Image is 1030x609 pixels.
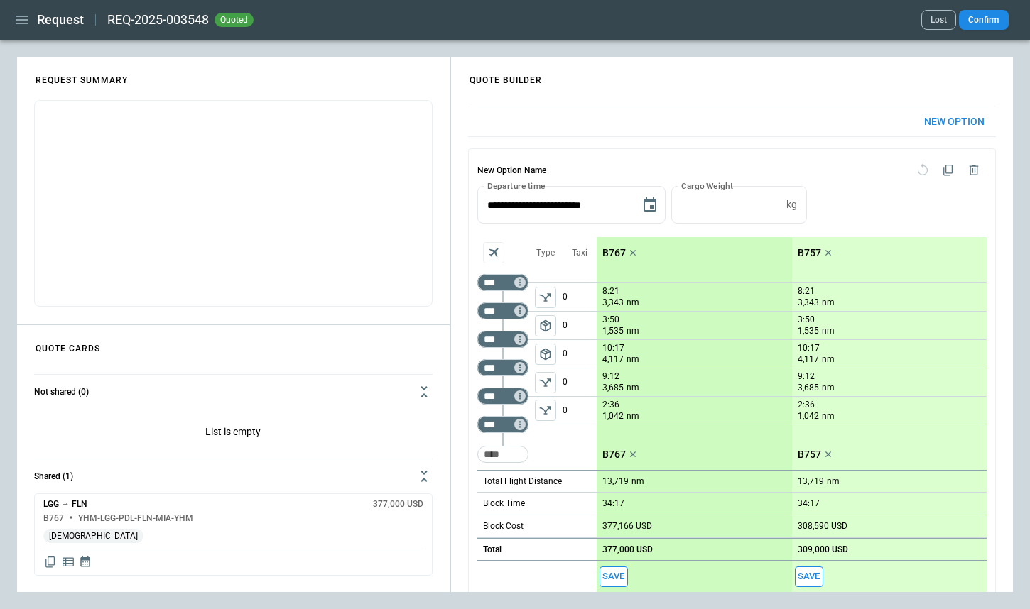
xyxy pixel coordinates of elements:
[34,409,433,459] div: Not shared (0)
[483,545,502,554] h6: Total
[535,372,556,393] span: Type of sector
[602,382,624,394] p: 3,685
[602,343,624,353] p: 10:17
[477,302,528,319] div: Not found
[535,344,556,365] span: Type of sector
[563,283,597,311] p: 0
[34,375,433,409] button: Not shared (0)
[798,371,815,382] p: 9:12
[373,500,423,509] h6: 377,000 USD
[572,247,587,259] p: Taxi
[37,11,84,28] h1: Request
[602,353,624,366] p: 4,117
[535,400,556,421] button: left aligned
[798,382,819,394] p: 3,685
[483,520,524,532] p: Block Cost
[631,476,644,488] p: nm
[602,314,619,325] p: 3:50
[795,566,823,587] button: Save
[627,325,639,337] p: nm
[602,371,619,382] p: 9:12
[483,476,562,488] p: Total Flight Distance
[602,297,624,309] p: 3,343
[602,449,626,461] p: B767
[681,180,733,192] label: Cargo Weight
[627,410,639,422] p: nm
[535,400,556,421] span: Type of sector
[34,388,89,397] h6: Not shared (0)
[477,359,528,376] div: Not found
[34,493,433,576] div: Not shared (0)
[535,287,556,308] button: left aligned
[535,344,556,365] button: left aligned
[798,410,819,422] p: 1,042
[18,329,117,361] h4: QUOTE CARDS
[798,498,820,509] p: 34:17
[602,498,624,509] p: 34:17
[43,555,58,569] span: Copy quote content
[477,446,528,463] div: Too short
[822,297,835,309] p: nm
[798,314,815,325] p: 3:50
[535,287,556,308] span: Type of sector
[34,472,73,481] h6: Shared (1)
[34,459,433,493] button: Shared (1)
[61,555,75,569] span: Display detailed quote content
[798,297,819,309] p: 3,343
[827,476,840,488] p: nm
[602,476,629,487] p: 13,719
[600,566,628,587] button: Save
[538,319,553,333] span: package_2
[43,514,64,523] h6: B767
[538,347,553,361] span: package_2
[961,158,987,183] span: Delete quote option
[536,247,555,259] p: Type
[78,514,193,523] h6: YHM-LGG-PDL-FLN-MIA-YHM
[452,60,559,92] h4: QUOTE BUILDER
[913,106,996,137] button: New Option
[477,388,528,405] div: Not found
[43,531,143,542] span: [DEMOGRAPHIC_DATA]
[18,60,145,92] h4: REQUEST SUMMARY
[34,409,433,459] p: List is empty
[627,382,639,394] p: nm
[936,158,961,183] span: Duplicate quote option
[910,158,936,183] span: Reset quote option
[959,10,1009,30] button: Confirm
[798,247,821,259] p: B757
[636,191,664,219] button: Choose date, selected date is Aug 20, 2025
[798,343,820,353] p: 10:17
[535,315,556,336] button: left aligned
[602,247,626,259] p: B767
[798,400,815,410] p: 2:36
[535,372,556,393] button: left aligned
[43,500,87,509] h6: LGG → FLN
[107,11,209,28] h2: REQ-2025-003548
[477,416,528,433] div: Not found
[627,297,639,309] p: nm
[822,353,835,366] p: nm
[563,368,597,396] p: 0
[563,312,597,339] p: 0
[822,325,835,337] p: nm
[79,555,92,569] span: Display quote schedule
[597,237,987,592] div: scrollable content
[822,382,835,394] p: nm
[798,476,824,487] p: 13,719
[483,498,525,510] p: Block Time
[798,353,819,366] p: 4,117
[602,325,624,337] p: 1,535
[602,544,653,555] p: 377,000 USD
[798,286,815,297] p: 8:21
[798,521,847,532] p: 308,590 USD
[602,521,652,532] p: 377,166 USD
[483,242,504,263] span: Aircraft selection
[786,199,797,211] p: kg
[798,449,821,461] p: B757
[563,340,597,368] p: 0
[487,180,546,192] label: Departure time
[477,331,528,348] div: Not found
[795,566,823,587] span: Save this aircraft quote and copy details to clipboard
[798,544,848,555] p: 309,000 USD
[602,286,619,297] p: 8:21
